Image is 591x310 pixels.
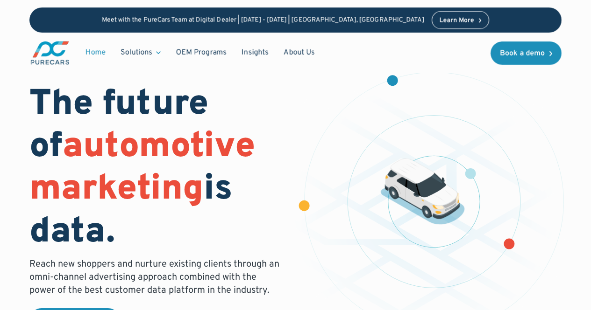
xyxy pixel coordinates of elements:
a: OEM Programs [168,44,234,62]
p: Reach new shoppers and nurture existing clients through an omni-channel advertising approach comb... [29,258,284,297]
div: Learn More [440,17,474,24]
img: purecars logo [29,40,71,66]
div: Solutions [121,48,152,58]
div: Solutions [113,44,168,62]
img: illustration of a vehicle [381,158,465,225]
div: Book a demo [500,50,545,57]
h1: The future of is data. [29,84,284,254]
a: main [29,40,71,66]
span: automotive marketing [29,125,255,212]
p: Meet with the PureCars Team at Digital Dealer | [DATE] - [DATE] | [GEOGRAPHIC_DATA], [GEOGRAPHIC_... [102,16,424,24]
a: Book a demo [491,41,562,65]
a: Learn More [432,11,490,29]
a: Home [78,44,113,62]
a: About Us [276,44,322,62]
a: Insights [234,44,276,62]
